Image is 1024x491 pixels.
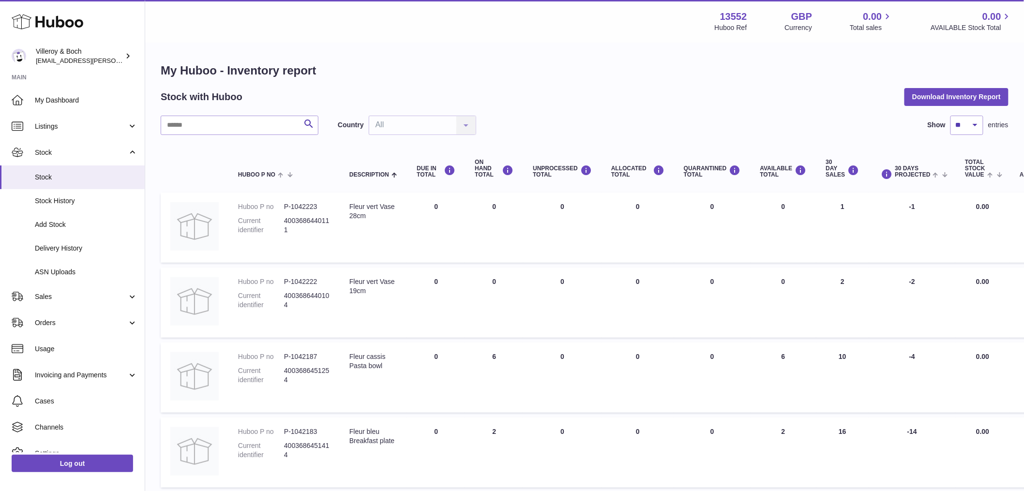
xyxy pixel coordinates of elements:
[12,49,26,63] img: liu.rosanne@villeroy-boch.com
[465,193,523,263] td: 0
[35,371,127,380] span: Invoicing and Payments
[161,90,242,104] h2: Stock with Huboo
[238,202,284,211] dt: Huboo P no
[284,441,330,460] dd: 4003686451414
[850,23,893,32] span: Total sales
[12,455,133,472] a: Log out
[349,427,397,446] div: Fleur bleu Breakfast plate
[988,120,1009,130] span: entries
[965,159,985,179] span: Total stock value
[35,318,127,327] span: Orders
[976,278,989,285] span: 0.00
[238,172,275,178] span: Huboo P no
[904,88,1009,105] button: Download Inventory Report
[684,165,741,178] div: QUARANTINED Total
[931,10,1012,32] a: 0.00 AVAILABLE Stock Total
[475,159,513,179] div: ON HAND Total
[349,202,397,221] div: Fleur vert Vase 28cm
[349,172,389,178] span: Description
[895,165,931,178] span: 30 DAYS PROJECTED
[417,165,455,178] div: DUE IN TOTAL
[976,428,989,435] span: 0.00
[238,427,284,436] dt: Huboo P no
[407,417,465,488] td: 0
[710,203,714,210] span: 0
[602,417,674,488] td: 0
[407,268,465,338] td: 0
[533,165,592,178] div: UNPROCESSED Total
[869,417,956,488] td: -14
[284,216,330,235] dd: 4003686440111
[602,342,674,413] td: 0
[826,159,859,179] div: 30 DAY SALES
[523,268,602,338] td: 0
[238,291,284,310] dt: Current identifier
[35,268,137,277] span: ASN Uploads
[284,291,330,310] dd: 4003686440104
[785,23,813,32] div: Currency
[238,352,284,361] dt: Huboo P no
[35,344,137,354] span: Usage
[35,173,137,182] span: Stock
[284,427,330,436] dd: P-1042183
[976,353,989,360] span: 0.00
[791,10,812,23] strong: GBP
[928,120,946,130] label: Show
[523,193,602,263] td: 0
[710,428,714,435] span: 0
[602,268,674,338] td: 0
[36,57,194,64] span: [EMAIL_ADDRESS][PERSON_NAME][DOMAIN_NAME]
[238,216,284,235] dt: Current identifier
[170,352,219,401] img: product image
[751,417,816,488] td: 2
[710,353,714,360] span: 0
[407,342,465,413] td: 0
[523,342,602,413] td: 0
[869,342,956,413] td: -4
[170,202,219,251] img: product image
[349,277,397,296] div: Fleur vert Vase 19cm
[35,148,127,157] span: Stock
[35,423,137,432] span: Channels
[976,203,989,210] span: 0.00
[35,292,127,301] span: Sales
[36,47,123,65] div: Villeroy & Boch
[602,193,674,263] td: 0
[715,23,747,32] div: Huboo Ref
[349,352,397,371] div: Fleur cassis Pasta bowl
[931,23,1012,32] span: AVAILABLE Stock Total
[982,10,1001,23] span: 0.00
[523,417,602,488] td: 0
[465,417,523,488] td: 2
[161,63,1009,78] h1: My Huboo - Inventory report
[35,196,137,206] span: Stock History
[284,366,330,385] dd: 4003686451254
[850,10,893,32] a: 0.00 Total sales
[863,10,882,23] span: 0.00
[465,342,523,413] td: 6
[284,202,330,211] dd: P-1042223
[816,193,869,263] td: 1
[238,277,284,286] dt: Huboo P no
[869,268,956,338] td: -2
[35,449,137,458] span: Settings
[170,427,219,476] img: product image
[284,352,330,361] dd: P-1042187
[238,441,284,460] dt: Current identifier
[816,417,869,488] td: 16
[816,342,869,413] td: 10
[338,120,364,130] label: Country
[611,165,664,178] div: ALLOCATED Total
[760,165,807,178] div: AVAILABLE Total
[35,397,137,406] span: Cases
[407,193,465,263] td: 0
[170,277,219,326] img: product image
[869,193,956,263] td: -1
[710,278,714,285] span: 0
[816,268,869,338] td: 2
[35,96,137,105] span: My Dashboard
[751,342,816,413] td: 6
[720,10,747,23] strong: 13552
[238,366,284,385] dt: Current identifier
[35,220,137,229] span: Add Stock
